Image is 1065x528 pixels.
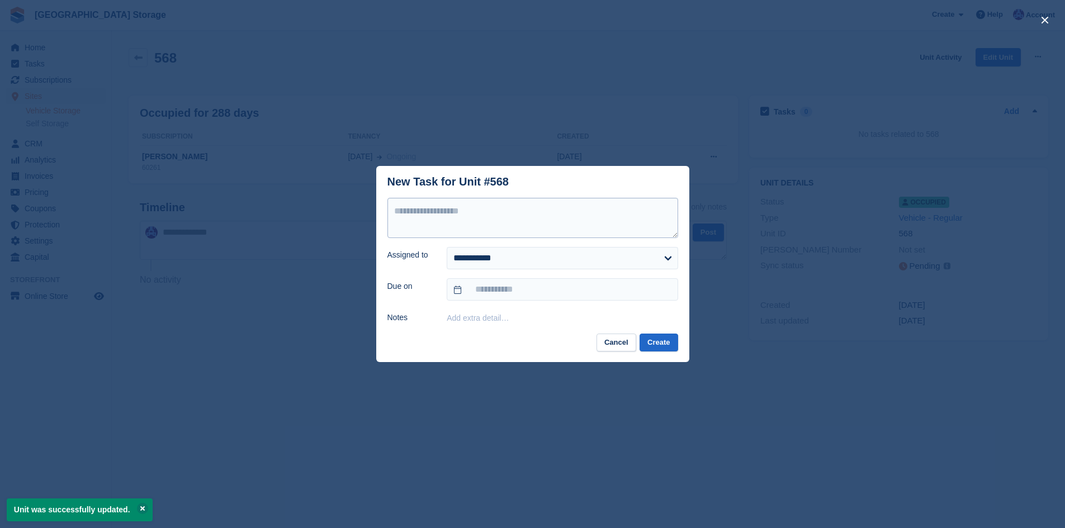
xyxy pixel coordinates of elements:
[387,312,434,324] label: Notes
[387,175,509,188] div: New Task for Unit #568
[387,280,434,292] label: Due on
[597,334,636,352] button: Cancel
[1036,11,1054,29] button: close
[447,313,509,322] button: Add extra detail…
[7,498,153,521] p: Unit was successfully updated.
[387,249,434,261] label: Assigned to
[640,334,678,352] button: Create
